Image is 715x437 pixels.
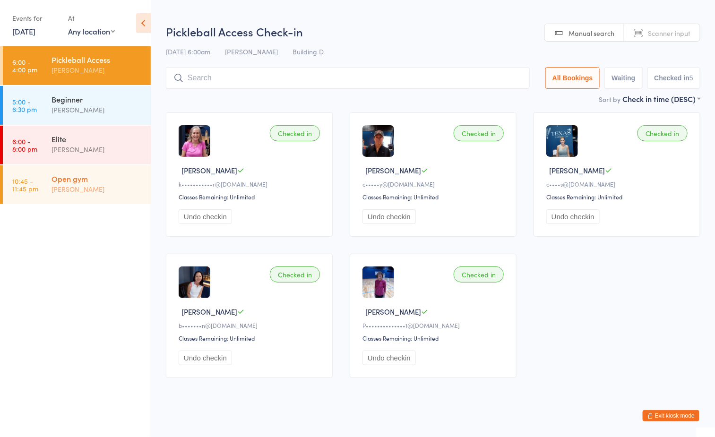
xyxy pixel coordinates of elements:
[12,58,37,73] time: 6:00 - 4:00 pm
[362,125,394,157] img: image1676656778.png
[454,125,504,141] div: Checked in
[546,180,690,188] div: c••••s@[DOMAIN_NAME]
[604,67,642,89] button: Waiting
[181,165,237,175] span: [PERSON_NAME]
[546,193,690,201] div: Classes Remaining: Unlimited
[643,410,699,421] button: Exit kiosk mode
[270,266,320,283] div: Checked in
[12,98,37,113] time: 5:00 - 6:30 pm
[362,321,507,329] div: P••••••••••••••1@[DOMAIN_NAME]
[179,321,323,329] div: b•••••••n@[DOMAIN_NAME]
[12,177,38,192] time: 10:45 - 11:45 pm
[12,26,35,36] a: [DATE]
[362,334,507,342] div: Classes Remaining: Unlimited
[225,47,278,56] span: [PERSON_NAME]
[362,209,416,224] button: Undo checkin
[166,67,530,89] input: Search
[52,144,143,155] div: [PERSON_NAME]
[362,193,507,201] div: Classes Remaining: Unlimited
[599,94,620,104] label: Sort by
[270,125,320,141] div: Checked in
[647,67,701,89] button: Checked in5
[622,94,700,104] div: Check in time (DESC)
[166,24,700,39] h2: Pickleball Access Check-in
[179,351,232,365] button: Undo checkin
[52,184,143,195] div: [PERSON_NAME]
[293,47,324,56] span: Building D
[52,104,143,115] div: [PERSON_NAME]
[362,266,394,298] img: image1676130826.png
[12,137,37,153] time: 6:00 - 8:00 pm
[365,165,421,175] span: [PERSON_NAME]
[179,266,210,298] img: image1681404561.png
[179,209,232,224] button: Undo checkin
[648,28,690,38] span: Scanner input
[179,193,323,201] div: Classes Remaining: Unlimited
[3,46,151,85] a: 6:00 -4:00 pmPickleball Access[PERSON_NAME]
[546,125,578,157] img: image1724863864.png
[362,351,416,365] button: Undo checkin
[179,125,210,157] img: image1675784230.png
[52,54,143,65] div: Pickleball Access
[569,28,614,38] span: Manual search
[181,307,237,317] span: [PERSON_NAME]
[52,65,143,76] div: [PERSON_NAME]
[52,134,143,144] div: Elite
[179,334,323,342] div: Classes Remaining: Unlimited
[166,47,210,56] span: [DATE] 6:00am
[3,86,151,125] a: 5:00 -6:30 pmBeginner[PERSON_NAME]
[12,10,59,26] div: Events for
[3,165,151,204] a: 10:45 -11:45 pmOpen gym[PERSON_NAME]
[637,125,688,141] div: Checked in
[3,126,151,164] a: 6:00 -8:00 pmElite[PERSON_NAME]
[365,307,421,317] span: [PERSON_NAME]
[52,173,143,184] div: Open gym
[52,94,143,104] div: Beginner
[454,266,504,283] div: Checked in
[546,209,600,224] button: Undo checkin
[68,10,115,26] div: At
[545,67,600,89] button: All Bookings
[689,74,693,82] div: 5
[549,165,605,175] span: [PERSON_NAME]
[179,180,323,188] div: k•••••••••••r@[DOMAIN_NAME]
[362,180,507,188] div: c•••••y@[DOMAIN_NAME]
[68,26,115,36] div: Any location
